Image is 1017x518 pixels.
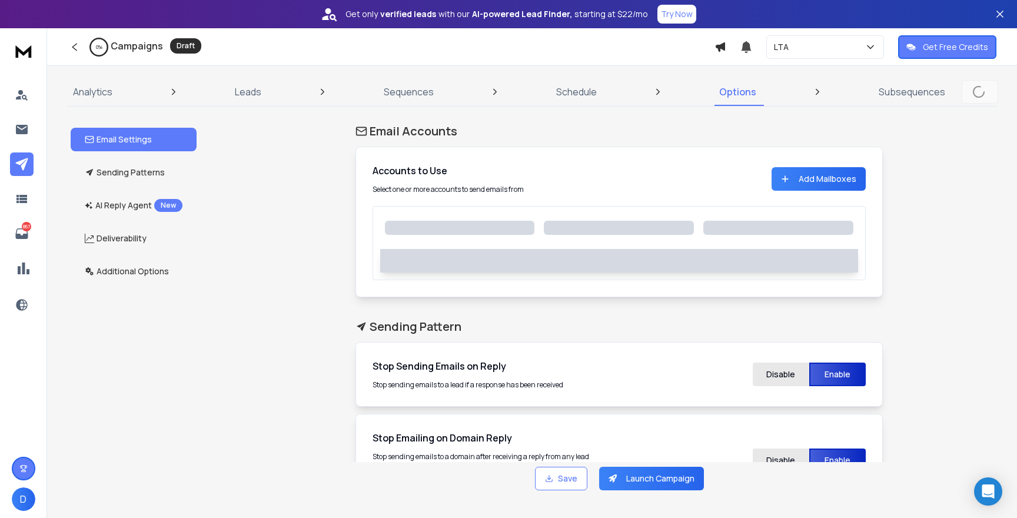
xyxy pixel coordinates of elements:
[719,85,756,99] p: Options
[556,85,597,99] p: Schedule
[549,78,604,106] a: Schedule
[66,78,119,106] a: Analytics
[872,78,952,106] a: Subsequences
[96,44,102,51] p: 0 %
[879,85,945,99] p: Subsequences
[12,487,35,511] button: D
[898,35,996,59] button: Get Free Credits
[12,40,35,62] img: logo
[228,78,268,106] a: Leads
[85,134,152,145] p: Email Settings
[377,78,441,106] a: Sequences
[235,85,261,99] p: Leads
[661,8,693,20] p: Try Now
[712,78,763,106] a: Options
[355,123,883,140] h1: Email Accounts
[345,8,648,20] p: Get only with our starting at $22/mo
[170,38,201,54] div: Draft
[71,128,197,151] button: Email Settings
[472,8,572,20] strong: AI-powered Lead Finder,
[657,5,696,24] button: Try Now
[380,8,436,20] strong: verified leads
[774,41,793,53] p: LTA
[73,85,112,99] p: Analytics
[10,222,34,245] a: 867
[384,85,434,99] p: Sequences
[923,41,988,53] p: Get Free Credits
[22,222,31,231] p: 867
[974,477,1002,506] div: Open Intercom Messenger
[111,39,163,53] h1: Campaigns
